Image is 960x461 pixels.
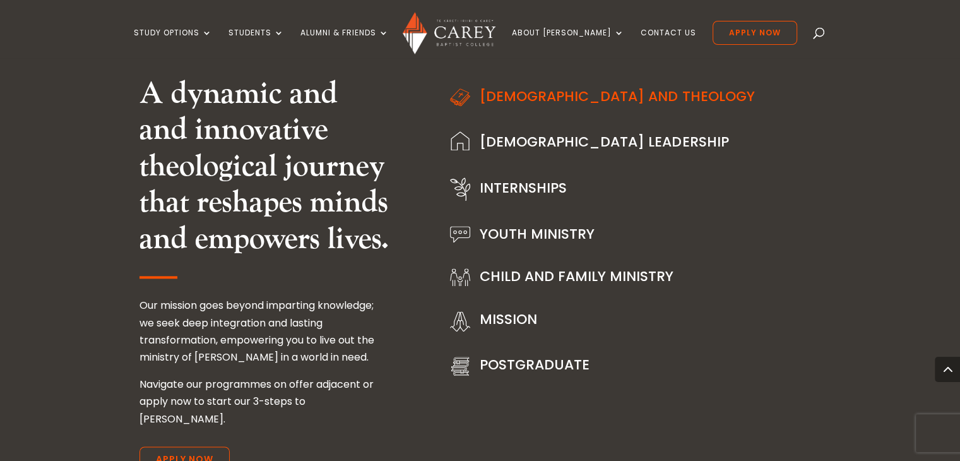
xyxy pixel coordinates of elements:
[480,266,673,286] a: Child and Family Ministry
[641,28,696,58] a: Contact Us
[139,297,389,427] div: Our mission goes beyond imparting knowledge; we seek deep integration and lasting transformation,...
[450,131,470,150] img: Building
[480,132,728,152] a: [DEMOGRAPHIC_DATA] Leadership
[450,177,470,201] img: Plant
[450,268,470,286] img: Family
[403,12,495,54] img: Carey Baptist College
[480,355,590,374] a: PostGraduate
[300,28,389,58] a: Alumni & Friends
[134,28,212,58] a: Study Options
[713,21,797,45] a: Apply Now
[480,224,595,244] a: Youth Ministry
[480,87,754,106] a: [DEMOGRAPHIC_DATA] and Theology
[450,311,470,332] img: Hands in prayer position
[480,309,537,329] a: Mission
[450,226,470,242] img: Speech bubble
[450,357,470,376] img: Stack of books
[512,28,624,58] a: About [PERSON_NAME]
[480,178,567,198] a: Internships
[139,376,389,428] p: Navigate our programmes on offer adjacent or apply now to start our 3-steps to [PERSON_NAME].
[450,88,470,106] img: Bible
[139,76,389,264] h2: A dynamic and and innovative theological journey that reshapes minds and empowers lives.
[228,28,284,58] a: Students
